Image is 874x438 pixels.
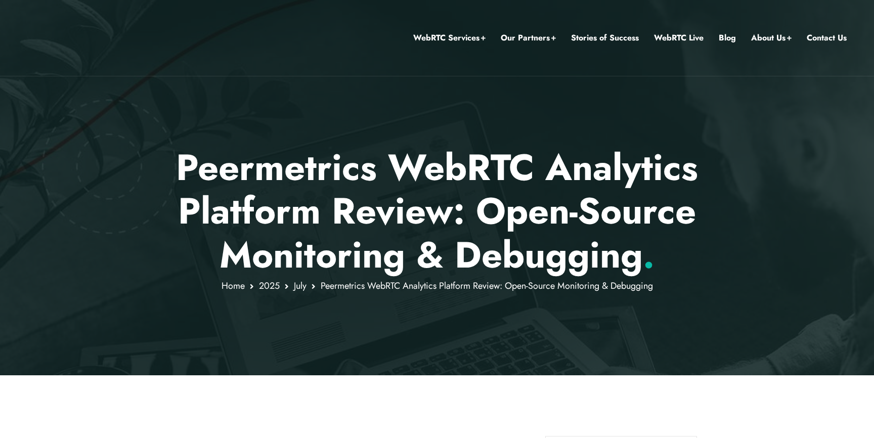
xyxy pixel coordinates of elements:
span: . [643,229,654,281]
span: Peermetrics WebRTC Analytics Platform Review: Open-Source Monitoring & Debugging [321,279,653,292]
a: WebRTC Services [413,31,486,45]
a: 2025 [259,279,280,292]
p: Peermetrics WebRTC Analytics Platform Review: Open-Source Monitoring & Debugging [141,146,733,277]
a: Our Partners [501,31,556,45]
a: Home [222,279,245,292]
a: About Us [751,31,792,45]
a: Contact Us [807,31,847,45]
a: Stories of Success [571,31,639,45]
a: WebRTC Live [654,31,704,45]
a: Blog [719,31,736,45]
a: July [294,279,307,292]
